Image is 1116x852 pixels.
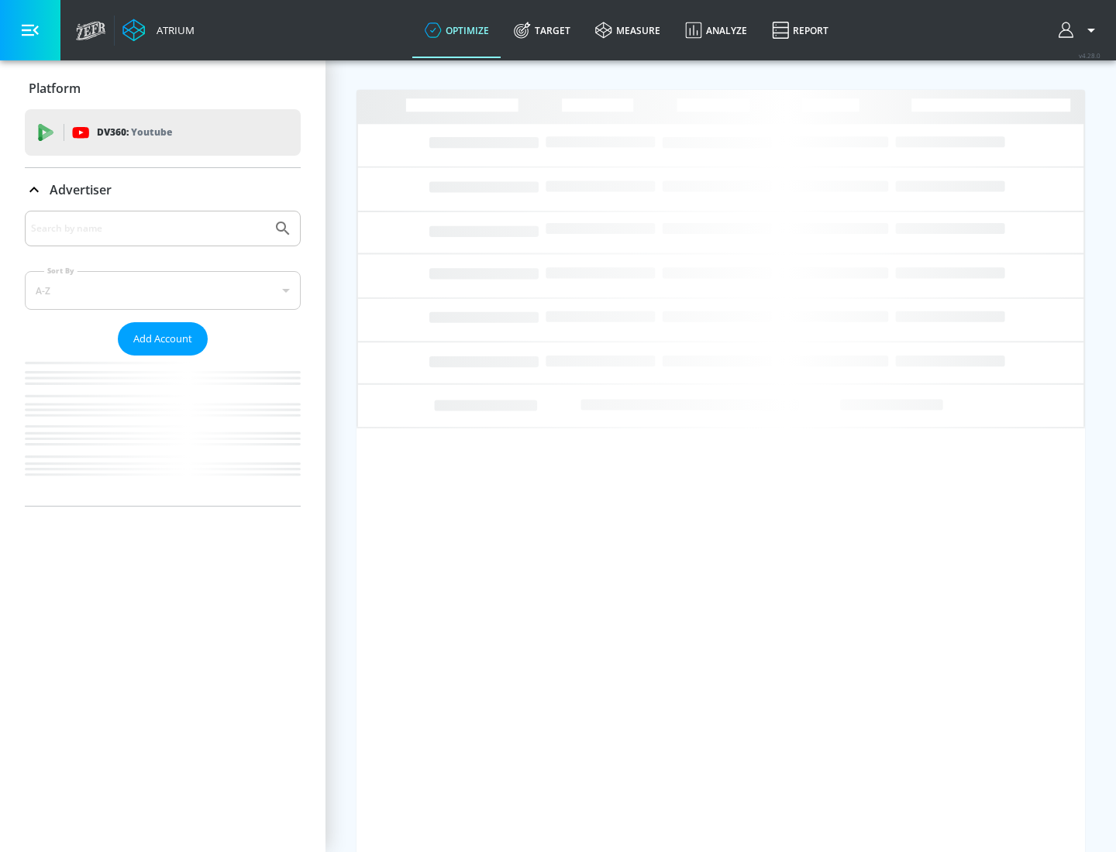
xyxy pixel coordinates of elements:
label: Sort By [44,266,77,276]
button: Add Account [118,322,208,356]
a: Analyze [673,2,759,58]
div: Atrium [150,23,195,37]
span: Add Account [133,330,192,348]
a: Report [759,2,841,58]
div: A-Z [25,271,301,310]
div: DV360: Youtube [25,109,301,156]
a: Target [501,2,583,58]
p: DV360: [97,124,172,141]
p: Youtube [131,124,172,140]
p: Platform [29,80,81,97]
a: measure [583,2,673,58]
span: v 4.28.0 [1079,51,1100,60]
div: Platform [25,67,301,110]
a: Atrium [122,19,195,42]
nav: list of Advertiser [25,356,301,506]
input: Search by name [31,218,266,239]
div: Advertiser [25,211,301,506]
a: optimize [412,2,501,58]
p: Advertiser [50,181,112,198]
div: Advertiser [25,168,301,211]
